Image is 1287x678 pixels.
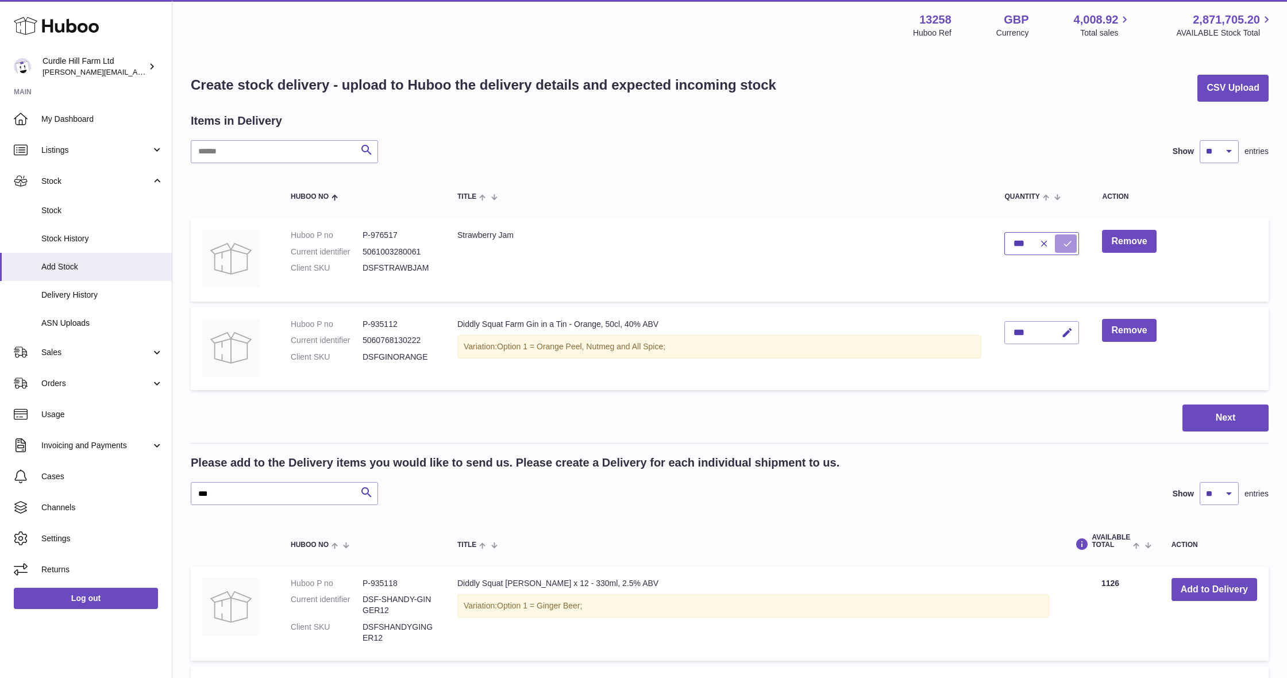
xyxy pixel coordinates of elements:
dt: Current identifier [291,335,363,346]
span: Channels [41,502,163,513]
dt: Huboo P no [291,319,363,330]
span: [PERSON_NAME][EMAIL_ADDRESS][DOMAIN_NAME] [43,67,230,76]
a: 2,871,705.20 AVAILABLE Stock Total [1176,12,1273,38]
td: Diddly Squat Farm Gin in a Tin - Orange, 50cl, 40% ABV [446,307,993,391]
span: Add Stock [41,261,163,272]
span: entries [1244,488,1269,499]
td: Diddly Squat [PERSON_NAME] x 12 - 330ml, 2.5% ABV [446,567,1061,661]
span: Quantity [1004,193,1039,201]
button: Next [1182,405,1269,432]
h2: Items in Delivery [191,113,282,129]
div: Huboo Ref [913,28,951,38]
dt: Client SKU [291,622,363,644]
dt: Client SKU [291,352,363,363]
span: Title [457,193,476,201]
span: entries [1244,146,1269,157]
span: Usage [41,409,163,420]
span: ASN Uploads [41,318,163,329]
dd: DSFSTRAWBJAM [363,263,434,273]
td: Strawberry Jam [446,218,993,302]
div: Curdle Hill Farm Ltd [43,56,146,78]
dt: Current identifier [291,594,363,616]
span: Total sales [1080,28,1131,38]
span: Option 1 = Ginger Beer; [497,601,582,610]
div: Variation: [457,335,981,359]
img: Strawberry Jam [202,230,260,287]
span: AVAILABLE Total [1092,534,1130,549]
span: Option 1 = Orange Peel, Nutmeg and All Spice; [497,342,665,351]
span: Returns [41,564,163,575]
span: Stock [41,205,163,216]
img: Diddly Squat Farm Gin in a Tin - Orange, 50cl, 40% ABV [202,319,260,376]
span: Stock History [41,233,163,244]
button: Add to Delivery [1172,578,1257,602]
dd: P-935112 [363,319,434,330]
dt: Huboo P no [291,230,363,241]
button: CSV Upload [1197,75,1269,102]
span: Huboo no [291,193,329,201]
label: Show [1173,146,1194,157]
strong: GBP [1004,12,1028,28]
span: 2,871,705.20 [1193,12,1260,28]
span: Stock [41,176,151,187]
div: Action [1102,193,1257,201]
dd: 5061003280061 [363,246,434,257]
h2: Please add to the Delivery items you would like to send us. Please create a Delivery for each ind... [191,455,839,471]
dd: P-935118 [363,578,434,589]
dt: Huboo P no [291,578,363,589]
span: Delivery History [41,290,163,301]
dt: Client SKU [291,263,363,273]
span: Orders [41,378,151,389]
span: My Dashboard [41,114,163,125]
span: Listings [41,145,151,156]
div: Action [1172,541,1257,549]
dd: DSFGINORANGE [363,352,434,363]
a: 4,008.92 Total sales [1074,12,1132,38]
td: 1126 [1061,567,1159,661]
span: Settings [41,533,163,544]
dd: DSFSHANDYGINGER12 [363,622,434,644]
span: 4,008.92 [1074,12,1119,28]
img: miranda@diddlysquatfarmshop.com [14,58,31,75]
div: Currency [996,28,1029,38]
span: AVAILABLE Stock Total [1176,28,1273,38]
label: Show [1173,488,1194,499]
span: Invoicing and Payments [41,440,151,451]
dd: DSF-SHANDY-GINGER12 [363,594,434,616]
div: Variation: [457,594,1049,618]
span: Title [457,541,476,549]
span: Cases [41,471,163,482]
h1: Create stock delivery - upload to Huboo the delivery details and expected incoming stock [191,76,776,94]
img: Diddly Squat Ginger Shandy x 12 - 330ml, 2.5% ABV [202,578,260,635]
dd: 5060768130222 [363,335,434,346]
button: Remove [1102,319,1156,342]
span: Huboo no [291,541,329,549]
a: Log out [14,588,158,608]
span: Sales [41,347,151,358]
button: Remove [1102,230,1156,253]
strong: 13258 [919,12,951,28]
dt: Current identifier [291,246,363,257]
dd: P-976517 [363,230,434,241]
